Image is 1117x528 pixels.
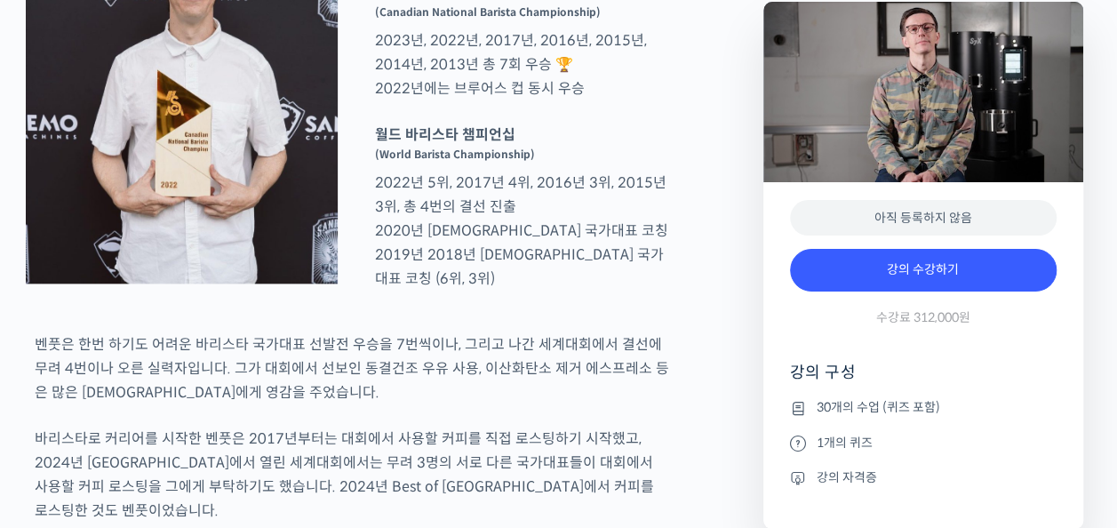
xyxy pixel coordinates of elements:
[275,407,296,421] span: 설정
[790,249,1057,292] a: 강의 수강하기
[790,362,1057,397] h4: 강의 구성
[56,407,67,421] span: 홈
[35,427,669,523] p: 바리스타로 커리어를 시작한 벤풋은 2017년부터는 대회에서 사용할 커피를 직접 로스팅하기 시작했고, 2024년 [GEOGRAPHIC_DATA]에서 열린 세계대회에서는 무려 3...
[117,380,229,425] a: 대화
[790,397,1057,419] li: 30개의 수업 (퀴즈 포함)
[375,125,515,144] strong: 월드 바리스타 챔피언십
[35,332,669,404] p: 벤풋은 한번 하기도 어려운 바리스타 국가대표 선발전 우승을 7번씩이나, 그리고 나간 세계대회에서 결선에 무려 4번이나 오른 실력자입니다. 그가 대회에서 선보인 동결건조 우유 ...
[790,467,1057,488] li: 강의 자격증
[876,309,970,326] span: 수강료 312,000원
[229,380,341,425] a: 설정
[790,432,1057,453] li: 1개의 퀴즈
[5,380,117,425] a: 홈
[375,5,601,19] sup: (Canadian National Barista Championship)
[790,200,1057,236] div: 아직 등록하지 않음
[375,148,535,161] sup: (World Barista Championship)
[163,408,184,422] span: 대화
[366,123,678,291] p: 2022년 5위, 2017년 4위, 2016년 3위, 2015년 3위, 총 4번의 결선 진출 2020년 [DEMOGRAPHIC_DATA] 국가대표 코칭 2019년 2018년 ...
